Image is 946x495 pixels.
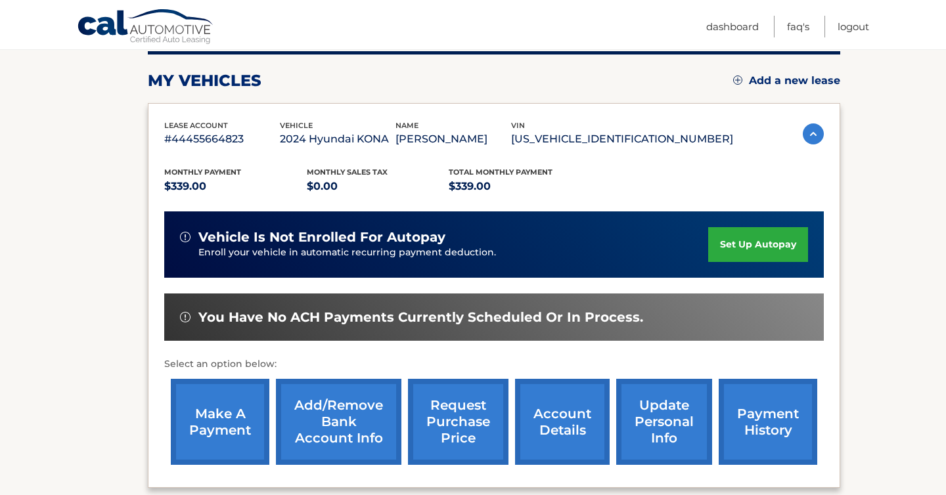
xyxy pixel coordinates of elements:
p: [US_VEHICLE_IDENTIFICATION_NUMBER] [511,130,733,148]
p: $0.00 [307,177,449,196]
span: vin [511,121,525,130]
a: Cal Automotive [77,9,215,47]
img: alert-white.svg [180,232,191,242]
p: 2024 Hyundai KONA [280,130,395,148]
p: [PERSON_NAME] [395,130,511,148]
span: Total Monthly Payment [449,167,552,177]
a: Logout [838,16,869,37]
a: Add a new lease [733,74,840,87]
p: $339.00 [449,177,591,196]
span: vehicle [280,121,313,130]
a: request purchase price [408,379,508,465]
p: #44455664823 [164,130,280,148]
span: lease account [164,121,228,130]
a: make a payment [171,379,269,465]
a: account details [515,379,610,465]
a: set up autopay [708,227,808,262]
span: name [395,121,418,130]
a: Add/Remove bank account info [276,379,401,465]
p: Select an option below: [164,356,824,372]
p: Enroll your vehicle in automatic recurring payment deduction. [198,246,708,260]
img: accordion-active.svg [803,123,824,144]
span: Monthly sales Tax [307,167,388,177]
a: FAQ's [787,16,809,37]
a: Dashboard [706,16,759,37]
img: add.svg [733,75,742,85]
h2: my vehicles [148,71,261,91]
a: update personal info [616,379,712,465]
span: Monthly Payment [164,167,241,177]
span: You have no ACH payments currently scheduled or in process. [198,309,643,326]
span: vehicle is not enrolled for autopay [198,229,445,246]
a: payment history [719,379,817,465]
p: $339.00 [164,177,307,196]
img: alert-white.svg [180,312,191,322]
